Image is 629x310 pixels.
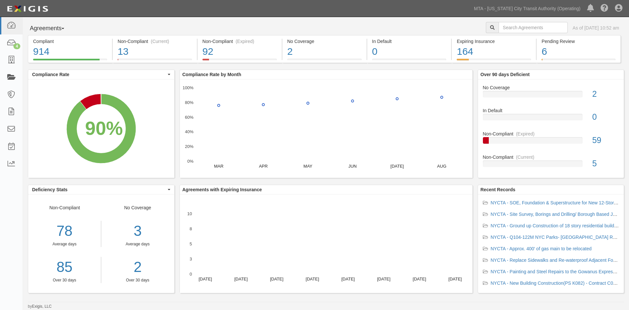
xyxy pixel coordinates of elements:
b: Recent Records [481,187,516,192]
div: In Default [478,107,624,114]
div: Average days [28,241,101,247]
svg: A chart. [180,195,472,293]
div: 164 [457,45,531,59]
text: APR [259,164,268,169]
a: 85 [28,257,101,278]
div: (Current) [516,154,534,160]
text: 3 [189,257,192,261]
div: Compliant [33,38,107,45]
div: Non-Compliant [478,131,624,137]
a: Non-Compliant(Expired)59 [483,131,619,154]
a: Non-Compliant(Current)5 [483,154,619,172]
div: Over 30 days [106,278,169,283]
a: No Coverage2 [282,59,367,64]
text: 40% [185,129,193,134]
div: Non-Compliant (Current) [118,38,192,45]
text: [DATE] [341,277,354,281]
text: [DATE] [390,164,404,169]
button: Agreements [28,22,77,35]
div: 5 [587,158,624,170]
i: Help Center - Complianz [600,5,608,12]
div: 6 [542,45,616,59]
div: 90% [85,115,123,142]
b: Agreements with Expiring Insurance [182,187,262,192]
text: 5 [189,241,192,246]
div: Average days [106,241,169,247]
text: 0 [189,272,192,277]
a: Exigis, LLC [32,304,52,309]
div: In Default [372,38,447,45]
text: [DATE] [448,277,462,281]
text: 100% [182,85,194,90]
text: [DATE] [199,277,212,281]
text: [DATE] [377,277,390,281]
text: AUG [437,164,446,169]
text: 60% [185,114,193,119]
a: NYCTA - Approx. 400' of gas main to be relocated [491,246,592,251]
div: (Expired) [516,131,535,137]
text: 8 [189,226,192,231]
svg: A chart. [180,79,472,178]
text: MAR [214,164,223,169]
a: In Default0 [483,107,619,131]
text: 80% [185,100,193,105]
div: 914 [33,45,107,59]
div: Pending Review [542,38,616,45]
span: Deficiency Stats [32,186,166,193]
div: As of [DATE] 10:52 am [573,25,619,31]
text: [DATE] [412,277,426,281]
div: Non-Compliant (Expired) [202,38,277,45]
div: 4 [13,43,20,49]
text: MAY [303,164,313,169]
text: 0% [187,159,193,164]
div: Non-Compliant [28,204,101,283]
b: Compliance Rate by Month [182,72,241,77]
a: In Default0 [367,59,451,64]
div: 92 [202,45,277,59]
div: Expiring Insurance [457,38,531,45]
div: Over 30 days [28,278,101,283]
div: No Coverage [478,84,624,91]
text: JUN [348,164,356,169]
div: 78 [28,221,101,241]
input: Search Agreements [499,22,568,33]
a: No Coverage2 [483,84,619,108]
div: (Expired) [236,38,254,45]
div: No Coverage [101,204,174,283]
span: Compliance Rate [32,71,166,78]
a: Non-Compliant(Expired)92 [198,59,282,64]
small: by [28,304,52,309]
div: 59 [587,134,624,146]
div: 2 [587,88,624,100]
div: (Current) [151,38,169,45]
text: [DATE] [306,277,319,281]
text: 20% [185,144,193,149]
div: 0 [587,111,624,123]
div: 2 [287,45,362,59]
button: Deficiency Stats [28,185,174,194]
text: [DATE] [270,277,283,281]
text: [DATE] [234,277,248,281]
a: Compliant914 [28,59,112,64]
svg: A chart. [28,79,174,178]
div: 0 [372,45,447,59]
a: 2 [106,257,169,278]
div: 13 [118,45,192,59]
div: 3 [106,221,169,241]
div: Non-Compliant [478,154,624,160]
button: Compliance Rate [28,70,174,79]
a: Pending Review6 [537,59,621,64]
text: 10 [187,211,192,216]
b: Over 90 days Deficient [481,72,530,77]
a: Expiring Insurance164 [452,59,536,64]
div: No Coverage [287,38,362,45]
a: Non-Compliant(Current)13 [113,59,197,64]
img: logo-5460c22ac91f19d4615b14bd174203de0afe785f0fc80cf4dbbc73dc1793850b.png [5,3,50,15]
a: MTA - [US_STATE] City Transit Authority (Operating) [471,2,584,15]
